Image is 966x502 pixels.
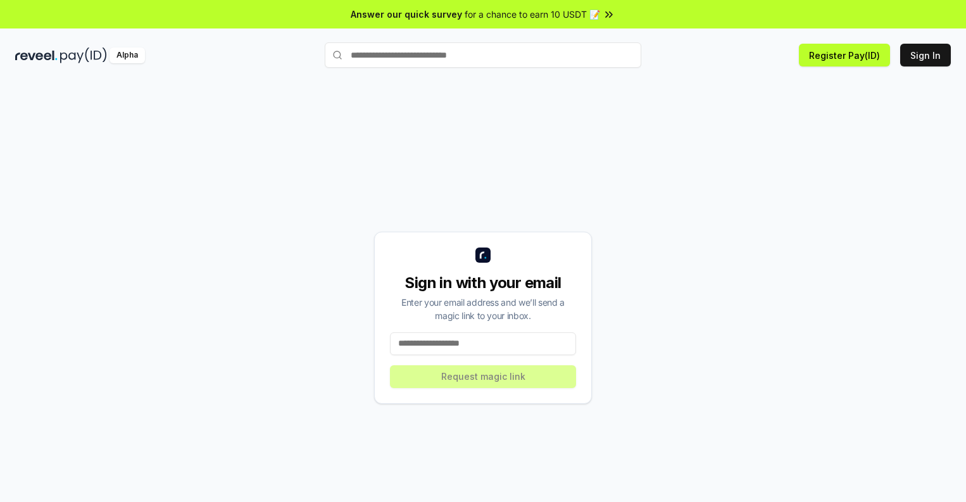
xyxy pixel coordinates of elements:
div: Alpha [110,47,145,63]
button: Register Pay(ID) [799,44,890,66]
img: pay_id [60,47,107,63]
span: Answer our quick survey [351,8,462,21]
div: Enter your email address and we’ll send a magic link to your inbox. [390,296,576,322]
img: logo_small [475,248,491,263]
img: reveel_dark [15,47,58,63]
button: Sign In [900,44,951,66]
div: Sign in with your email [390,273,576,293]
span: for a chance to earn 10 USDT 📝 [465,8,600,21]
